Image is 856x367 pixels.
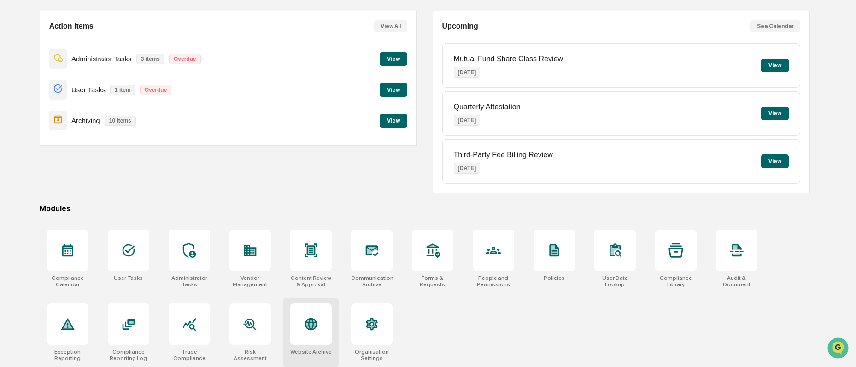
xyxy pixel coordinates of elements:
[9,117,17,124] div: 🖐️
[412,275,453,288] div: Forms & Requests
[9,19,168,34] p: How can we help?
[380,85,407,94] a: View
[229,349,271,361] div: Risk Assessment
[454,67,481,78] p: [DATE]
[9,135,17,142] div: 🔎
[351,349,393,361] div: Organization Settings
[108,349,149,361] div: Compliance Reporting Log
[18,134,58,143] span: Data Lookup
[71,86,106,94] p: User Tasks
[380,54,407,63] a: View
[31,80,117,87] div: We're available if you need us!
[157,73,168,84] button: Start new chat
[40,204,810,213] div: Modules
[761,107,789,120] button: View
[380,52,407,66] button: View
[6,112,63,129] a: 🖐️Preclearance
[750,20,800,32] button: See Calendar
[442,22,478,30] h2: Upcoming
[454,115,481,126] p: [DATE]
[380,114,407,128] button: View
[47,349,88,361] div: Exception Reporting
[105,116,136,126] p: 10 items
[290,275,332,288] div: Content Review & Approval
[351,275,393,288] div: Communications Archive
[229,275,271,288] div: Vendor Management
[110,85,135,95] p: 1 item
[6,130,62,147] a: 🔎Data Lookup
[454,103,521,111] p: Quarterly Attestation
[9,71,26,87] img: 1746055101610-c473b297-6a78-478c-a979-82029cc54cd1
[655,275,697,288] div: Compliance Library
[454,151,553,159] p: Third-Party Fee Billing Review
[169,349,210,361] div: Trade Compliance
[827,337,851,361] iframe: Open customer support
[169,54,201,64] p: Overdue
[49,22,94,30] h2: Action Items
[76,116,114,125] span: Attestations
[71,117,100,124] p: Archiving
[544,275,565,281] div: Policies
[63,112,118,129] a: 🗄️Attestations
[594,275,636,288] div: User Data Lookup
[473,275,514,288] div: People and Permissions
[92,156,111,163] span: Pylon
[380,83,407,97] button: View
[761,59,789,72] button: View
[374,20,407,32] button: View All
[761,154,789,168] button: View
[18,116,59,125] span: Preclearance
[67,117,74,124] div: 🗄️
[136,54,164,64] p: 3 items
[114,275,143,281] div: User Tasks
[454,163,481,174] p: [DATE]
[716,275,757,288] div: Audit & Document Logs
[169,275,210,288] div: Administrator Tasks
[290,349,332,355] div: Website Archive
[31,71,151,80] div: Start new chat
[65,156,111,163] a: Powered byPylon
[71,55,132,63] p: Administrator Tasks
[47,275,88,288] div: Compliance Calendar
[140,85,172,95] p: Overdue
[454,55,563,63] p: Mutual Fund Share Class Review
[380,116,407,124] a: View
